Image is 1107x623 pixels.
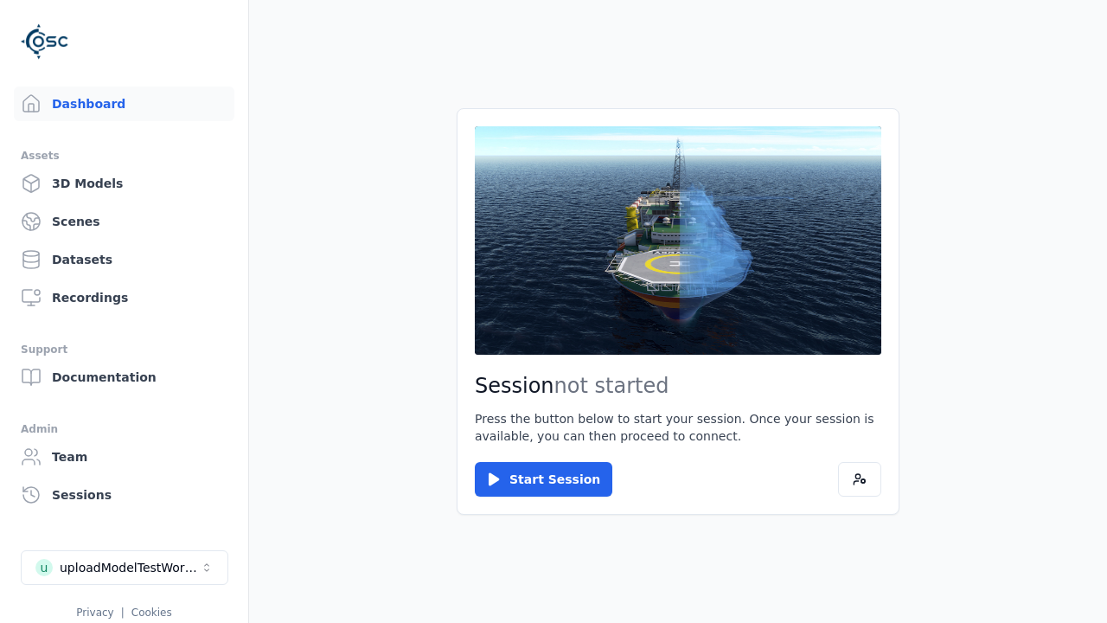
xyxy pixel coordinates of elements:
p: Press the button below to start your session. Once your session is available, you can then procee... [475,410,881,445]
button: Start Session [475,462,612,497]
span: | [121,607,125,619]
a: Team [14,440,234,474]
a: Cookies [131,607,172,619]
span: not started [554,374,669,398]
a: Datasets [14,242,234,277]
img: Logo [21,17,69,66]
div: Support [21,339,227,360]
div: Admin [21,419,227,440]
a: Documentation [14,360,234,395]
a: Dashboard [14,87,234,121]
div: u [35,559,53,576]
a: 3D Models [14,166,234,201]
button: Select a workspace [21,550,228,585]
div: Assets [21,145,227,166]
a: Sessions [14,478,234,512]
a: Recordings [14,280,234,315]
a: Scenes [14,204,234,239]
h2: Session [475,372,881,400]
div: uploadModelTestWorkspace [60,559,200,576]
a: Privacy [76,607,113,619]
